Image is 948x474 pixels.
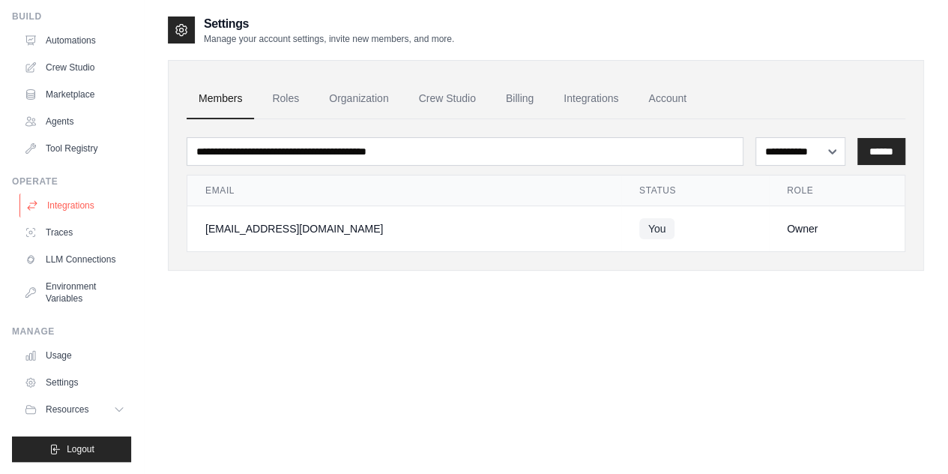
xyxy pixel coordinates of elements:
[18,343,131,367] a: Usage
[494,79,546,119] a: Billing
[407,79,488,119] a: Crew Studio
[18,28,131,52] a: Automations
[205,221,603,236] div: [EMAIL_ADDRESS][DOMAIN_NAME]
[787,221,887,236] div: Owner
[18,247,131,271] a: LLM Connections
[18,370,131,394] a: Settings
[636,79,698,119] a: Account
[67,443,94,455] span: Logout
[317,79,400,119] a: Organization
[18,397,131,421] button: Resources
[18,136,131,160] a: Tool Registry
[12,10,131,22] div: Build
[12,325,131,337] div: Manage
[769,175,905,206] th: Role
[18,109,131,133] a: Agents
[621,175,769,206] th: Status
[18,274,131,310] a: Environment Variables
[260,79,311,119] a: Roles
[19,193,133,217] a: Integrations
[204,33,454,45] p: Manage your account settings, invite new members, and more.
[187,175,621,206] th: Email
[18,82,131,106] a: Marketplace
[12,436,131,462] button: Logout
[12,175,131,187] div: Operate
[639,218,675,239] span: You
[46,403,88,415] span: Resources
[18,220,131,244] a: Traces
[552,79,630,119] a: Integrations
[18,55,131,79] a: Crew Studio
[187,79,254,119] a: Members
[204,15,454,33] h2: Settings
